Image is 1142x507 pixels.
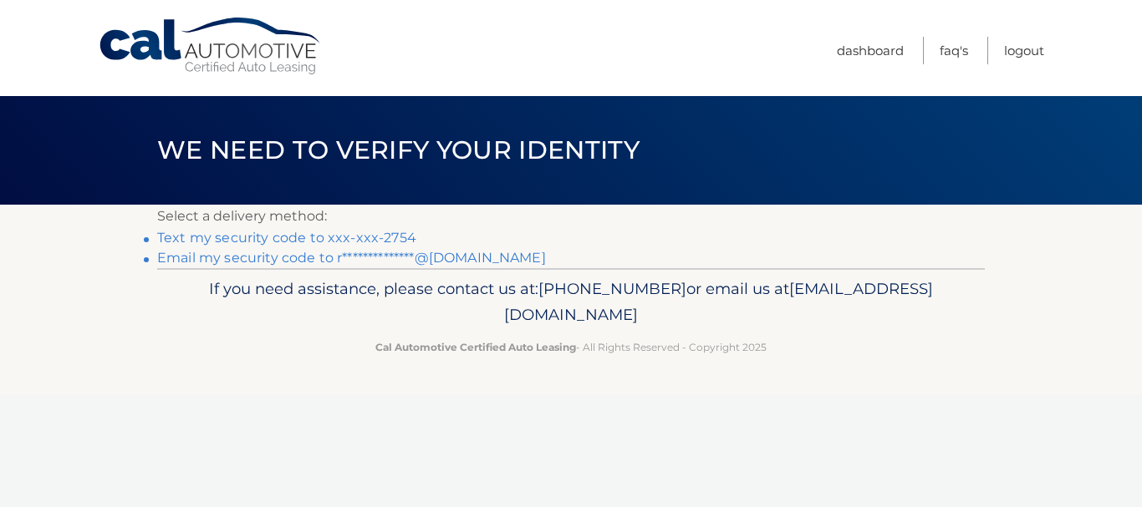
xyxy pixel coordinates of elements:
a: Cal Automotive [98,17,324,76]
strong: Cal Automotive Certified Auto Leasing [375,341,576,353]
a: Logout [1004,37,1044,64]
span: [PHONE_NUMBER] [538,279,686,298]
p: Select a delivery method: [157,205,985,228]
a: Text my security code to xxx-xxx-2754 [157,230,416,246]
p: If you need assistance, please contact us at: or email us at [168,276,974,329]
a: Dashboard [837,37,904,64]
a: FAQ's [940,37,968,64]
span: We need to verify your identity [157,134,640,165]
p: - All Rights Reserved - Copyright 2025 [168,338,974,356]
